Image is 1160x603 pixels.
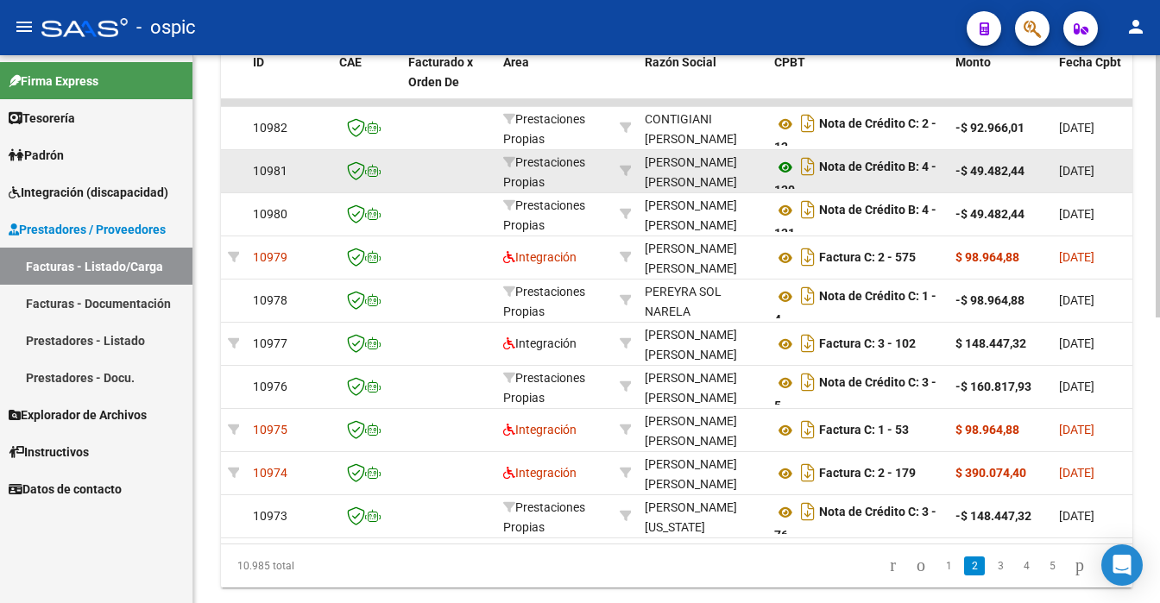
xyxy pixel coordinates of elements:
[955,121,1024,135] strong: -$ 92.966,01
[645,153,760,192] div: [PERSON_NAME] [PERSON_NAME]
[987,551,1013,581] li: page 3
[797,110,819,137] i: Descargar documento
[955,336,1026,350] strong: $ 148.447,32
[797,153,819,180] i: Descargar documento
[955,509,1031,523] strong: -$ 148.447,32
[909,556,933,575] a: go to previous page
[1059,380,1094,393] span: [DATE]
[955,250,1019,264] strong: $ 98.964,88
[253,509,287,523] span: 10973
[949,44,1052,120] datatable-header-cell: Monto
[503,55,529,69] span: Area
[645,239,760,275] div: 27289228832
[253,423,287,437] span: 10975
[332,44,401,120] datatable-header-cell: CAE
[253,293,287,307] span: 10978
[990,556,1011,575] a: 3
[14,16,35,37] mat-icon: menu
[253,55,264,69] span: ID
[1059,250,1094,264] span: [DATE]
[503,112,585,146] span: Prestaciones Propias
[253,121,287,135] span: 10982
[955,293,1024,307] strong: -$ 98.964,88
[503,155,585,189] span: Prestaciones Propias
[767,44,949,120] datatable-header-cell: CPBT
[136,9,196,47] span: - ospic
[774,290,936,327] strong: Nota de Crédito C: 1 - 4
[797,282,819,310] i: Descargar documento
[645,110,760,149] div: CONTIGIANI [PERSON_NAME]
[503,336,577,350] span: Integración
[503,423,577,437] span: Integración
[339,55,362,69] span: CAE
[1059,466,1094,480] span: [DATE]
[955,466,1026,480] strong: $ 390.074,40
[9,405,147,424] span: Explorador de Archivos
[645,55,716,69] span: Razón Social
[503,500,585,534] span: Prestaciones Propias
[503,466,577,480] span: Integración
[1059,55,1121,69] span: Fecha Cpbt
[938,556,959,575] a: 1
[503,285,585,318] span: Prestaciones Propias
[645,325,760,384] div: [PERSON_NAME] [PERSON_NAME] [PERSON_NAME]
[1059,423,1094,437] span: [DATE]
[936,551,961,581] li: page 1
[645,455,760,491] div: 20216910827
[638,44,767,120] datatable-header-cell: Razón Social
[774,160,936,198] strong: Nota de Crédito B: 4 - 130
[503,371,585,405] span: Prestaciones Propias
[9,220,166,239] span: Prestadores / Proveedores
[503,198,585,232] span: Prestaciones Propias
[645,368,760,405] div: 27298061177
[1059,121,1094,135] span: [DATE]
[955,207,1024,221] strong: -$ 49.482,44
[253,250,287,264] span: 10979
[645,196,760,236] div: [PERSON_NAME] [PERSON_NAME]
[645,282,760,318] div: 27403610785
[964,556,985,575] a: 2
[645,411,760,448] div: 23237629884
[253,164,287,178] span: 10981
[645,325,760,361] div: 27298061177
[9,146,64,165] span: Padrón
[961,551,987,581] li: page 2
[246,44,332,120] datatable-header-cell: ID
[774,204,936,241] strong: Nota de Crédito B: 4 - 131
[496,44,613,120] datatable-header-cell: Area
[503,250,577,264] span: Integración
[9,109,75,128] span: Tesorería
[1097,556,1121,575] a: go to last page
[955,423,1019,437] strong: $ 98.964,88
[1059,293,1094,307] span: [DATE]
[645,455,760,494] div: [PERSON_NAME] [PERSON_NAME]
[9,443,89,462] span: Instructivos
[645,282,760,322] div: PEREYRA SOL NARELA
[221,544,400,587] div: 10.985 total
[253,207,287,221] span: 10980
[819,424,909,437] strong: Factura C: 1 - 53
[9,183,168,202] span: Integración (discapacidad)
[797,243,819,271] i: Descargar documento
[1059,336,1094,350] span: [DATE]
[645,153,760,189] div: 27313722711
[955,164,1024,178] strong: -$ 49.482,44
[774,506,936,543] strong: Nota de Crédito C: 3 - 76
[1059,509,1094,523] span: [DATE]
[819,467,916,481] strong: Factura C: 2 - 179
[1013,551,1039,581] li: page 4
[645,498,760,534] div: 27250168514
[1016,556,1037,575] a: 4
[645,498,760,537] div: [PERSON_NAME] [US_STATE]
[774,376,936,413] strong: Nota de Crédito C: 3 - 5
[1101,544,1143,586] div: Open Intercom Messenger
[253,466,287,480] span: 10974
[1059,207,1094,221] span: [DATE]
[1068,556,1092,575] a: go to next page
[797,459,819,487] i: Descargar documento
[955,380,1031,393] strong: -$ 160.817,93
[882,556,904,575] a: go to first page
[819,337,916,351] strong: Factura C: 3 - 102
[253,380,287,393] span: 10976
[645,368,760,427] div: [PERSON_NAME] [PERSON_NAME] [PERSON_NAME]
